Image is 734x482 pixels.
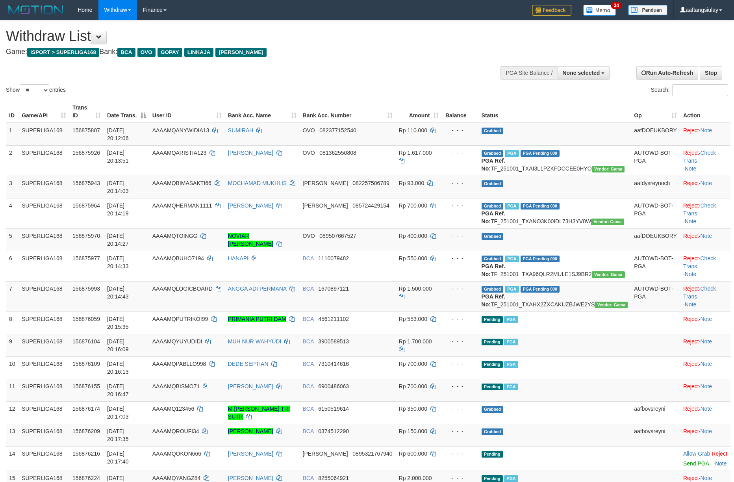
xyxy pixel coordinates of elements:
[319,150,356,156] span: Copy 081362550808 to clipboard
[399,180,424,186] span: Rp 93.000
[318,383,349,389] span: Copy 6900486063 to clipboard
[352,202,389,209] span: Copy 085724429154 to clipboard
[107,428,129,442] span: [DATE] 20:17:35
[6,334,19,356] td: 9
[19,100,69,123] th: Game/API: activate to sort column ascending
[107,450,129,465] span: [DATE] 20:17:40
[631,198,680,228] td: AUTOWD-BOT-PGA
[478,198,631,228] td: TF_251001_TXANO3K00IDL73H3YV8W
[318,406,349,412] span: Copy 6150519614 to clipboard
[152,383,200,389] span: AAAAMQBISMO71
[72,428,100,434] span: 156876209
[445,254,475,262] div: - - -
[319,233,356,239] span: Copy 089507667527 to clipboard
[482,451,503,458] span: Pending
[631,145,680,176] td: AUTOWD-BOT-PGA
[482,263,505,277] b: PGA Ref. No:
[399,450,427,457] span: Rp 600.000
[152,475,201,481] span: AAAAMQYANGZ84
[445,474,475,482] div: - - -
[445,285,475,293] div: - - -
[399,127,427,133] span: Rp 110.000
[482,128,504,134] span: Grabbed
[478,145,631,176] td: TF_251001_TXAI3L1PZKFDCCEE0HYO
[107,361,129,375] span: [DATE] 20:16:13
[158,48,182,57] span: GOPAY
[683,285,716,300] a: Check Trans
[27,48,99,57] span: ISPORT > SUPERLIGA168
[712,450,727,457] a: Reject
[399,361,427,367] span: Rp 700.000
[683,383,699,389] a: Reject
[152,202,212,209] span: AAAAMQHERMAN1111
[683,450,710,457] a: Allow Grab
[680,401,730,424] td: ·
[672,84,728,96] input: Search:
[399,202,427,209] span: Rp 700.000
[152,233,198,239] span: AAAAMQTOINGG
[445,337,475,345] div: - - -
[303,406,314,412] span: BCA
[505,203,519,209] span: Marked by aafheankoy
[482,339,503,345] span: Pending
[399,233,427,239] span: Rp 400.000
[482,180,504,187] span: Grabbed
[228,450,273,457] a: [PERSON_NAME]
[228,338,282,345] a: MUH NUR WAHYUDI
[318,255,349,261] span: Copy 1110079482 to clipboard
[19,198,69,228] td: SUPERLIGA168
[72,150,100,156] span: 156875926
[152,255,204,261] span: AAAAMQBUHO7194
[685,301,697,308] a: Note
[215,48,266,57] span: [PERSON_NAME]
[683,255,699,261] a: Reject
[6,145,19,176] td: 2
[149,100,225,123] th: User ID: activate to sort column ascending
[303,150,315,156] span: OVO
[19,145,69,176] td: SUPERLIGA168
[318,285,349,292] span: Copy 1670897121 to clipboard
[482,428,504,435] span: Grabbed
[72,180,100,186] span: 156875943
[72,233,100,239] span: 156875970
[683,460,709,467] a: Send PGA
[445,202,475,209] div: - - -
[72,383,100,389] span: 156876155
[303,202,348,209] span: [PERSON_NAME]
[715,460,727,467] a: Note
[445,405,475,413] div: - - -
[6,48,482,56] h4: Game: Bank:
[631,123,680,146] td: aafDOEUKBORY
[152,428,199,434] span: AAAAMQROUFI34
[680,356,730,379] td: ·
[685,271,697,277] a: Note
[6,251,19,281] td: 6
[303,180,348,186] span: [PERSON_NAME]
[19,311,69,334] td: SUPERLIGA168
[352,450,392,457] span: Copy 0895321767940 to clipboard
[6,446,19,471] td: 14
[72,450,100,457] span: 156876216
[701,180,712,186] a: Note
[685,165,697,172] a: Note
[152,180,211,186] span: AAAAMQBIMASAKTI66
[107,406,129,420] span: [DATE] 20:17:03
[683,202,716,217] a: Check Trans
[683,406,699,412] a: Reject
[445,232,475,240] div: - - -
[500,66,557,80] div: PGA Site Balance /
[680,228,730,251] td: ·
[6,401,19,424] td: 12
[482,475,503,482] span: Pending
[445,360,475,368] div: - - -
[107,127,129,141] span: [DATE] 20:12:06
[19,401,69,424] td: SUPERLIGA168
[152,285,213,292] span: AAAAMQLOGICBOARD
[680,145,730,176] td: · ·
[683,202,699,209] a: Reject
[680,176,730,198] td: ·
[72,285,100,292] span: 156875993
[478,100,631,123] th: Status
[352,180,389,186] span: Copy 082257506789 to clipboard
[303,338,314,345] span: BCA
